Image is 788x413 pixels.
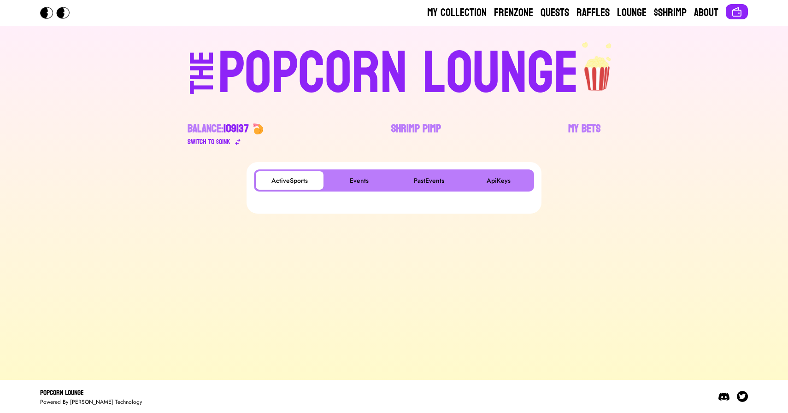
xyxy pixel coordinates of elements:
[256,171,323,190] button: ActiveSports
[427,6,487,20] a: My Collection
[494,6,533,20] a: Frenzone
[186,51,219,112] div: THE
[40,7,77,19] img: Popcorn
[694,6,718,20] a: About
[541,6,569,20] a: Quests
[465,171,532,190] button: ApiKeys
[325,171,393,190] button: Events
[654,6,687,20] a: $Shrimp
[617,6,647,20] a: Lounge
[188,136,230,147] div: Switch to $ OINK
[218,44,579,103] div: POPCORN LOUNGE
[731,6,742,17] img: Connect wallet
[110,41,678,103] a: THEPOPCORN LOUNGEpopcorn
[718,391,729,402] img: Discord
[253,123,264,134] img: 🍤
[395,171,463,190] button: PastEvents
[223,119,249,139] span: 109137
[391,122,441,147] a: Shrimp Pimp
[737,391,748,402] img: Twitter
[579,41,617,92] img: popcorn
[576,6,610,20] a: Raffles
[188,122,249,136] div: Balance:
[40,398,142,406] div: Powered By [PERSON_NAME] Technology
[40,387,142,398] div: Popcorn Lounge
[568,122,600,147] a: My Bets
